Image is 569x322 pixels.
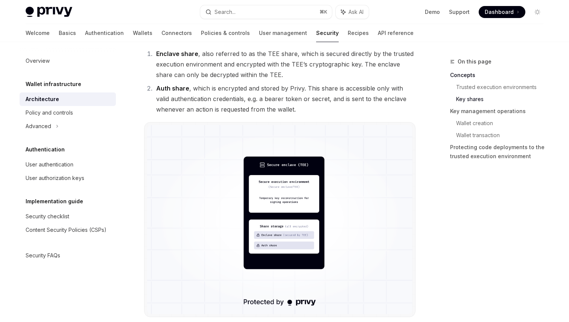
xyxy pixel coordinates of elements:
[26,56,50,65] div: Overview
[133,24,152,42] a: Wallets
[161,24,192,42] a: Connectors
[450,69,549,81] a: Concepts
[348,24,369,42] a: Recipes
[200,5,332,19] button: Search...⌘K
[20,249,116,262] a: Security FAQs
[456,81,549,93] a: Trusted execution environments
[20,54,116,68] a: Overview
[154,48,415,80] li: , also referred to as the TEE share, which is secured directly by the trusted execution environme...
[458,57,491,66] span: On this page
[456,117,549,129] a: Wallet creation
[378,24,414,42] a: API reference
[336,5,369,19] button: Ask AI
[20,171,116,185] a: User authorization keys
[485,8,514,16] span: Dashboard
[20,106,116,119] a: Policy and controls
[59,24,76,42] a: Basics
[26,7,72,17] img: light logo
[147,125,412,314] img: Trusted execution environment key shares
[20,158,116,171] a: User authentication
[26,95,59,104] div: Architecture
[479,6,525,18] a: Dashboard
[450,105,549,117] a: Key management operations
[26,212,69,221] div: Security checklist
[449,8,470,16] a: Support
[201,24,250,42] a: Policies & controls
[450,141,549,162] a: Protecting code deployments to the trusted execution environment
[259,24,307,42] a: User management
[26,122,51,131] div: Advanced
[85,24,124,42] a: Authentication
[26,251,60,260] div: Security FAQs
[531,6,543,18] button: Toggle dark mode
[26,24,50,42] a: Welcome
[215,8,236,17] div: Search...
[20,92,116,106] a: Architecture
[20,210,116,223] a: Security checklist
[154,83,415,115] li: , which is encrypted and stored by Privy. This share is accessible only with valid authentication...
[26,108,73,117] div: Policy and controls
[26,197,83,206] h5: Implementation guide
[316,24,339,42] a: Security
[26,225,106,234] div: Content Security Policies (CSPs)
[456,129,549,141] a: Wallet transaction
[156,85,189,92] strong: Auth share
[26,174,84,183] div: User authorization keys
[26,160,73,169] div: User authentication
[348,8,364,16] span: Ask AI
[456,93,549,105] a: Key shares
[26,80,81,89] h5: Wallet infrastructure
[20,223,116,237] a: Content Security Policies (CSPs)
[26,145,65,154] h5: Authentication
[319,9,327,15] span: ⌘ K
[425,8,440,16] a: Demo
[156,50,198,57] strong: Enclave share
